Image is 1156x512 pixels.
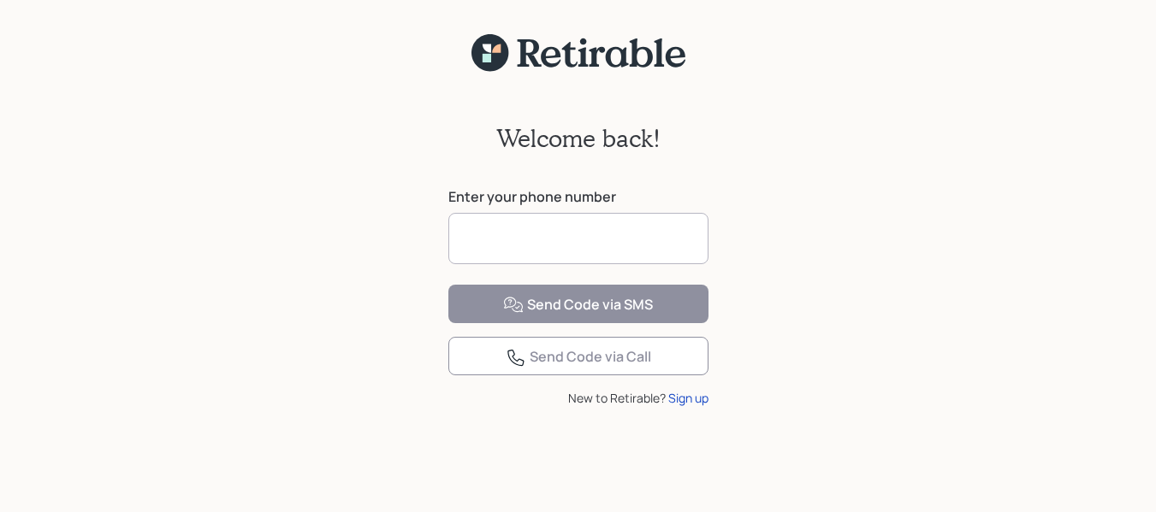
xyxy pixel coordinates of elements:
button: Send Code via Call [448,337,708,375]
div: Sign up [668,389,708,407]
div: Send Code via SMS [503,295,653,315]
div: New to Retirable? [448,389,708,407]
div: Send Code via Call [506,347,651,368]
label: Enter your phone number [448,187,708,206]
button: Send Code via SMS [448,285,708,323]
h2: Welcome back! [496,124,661,153]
